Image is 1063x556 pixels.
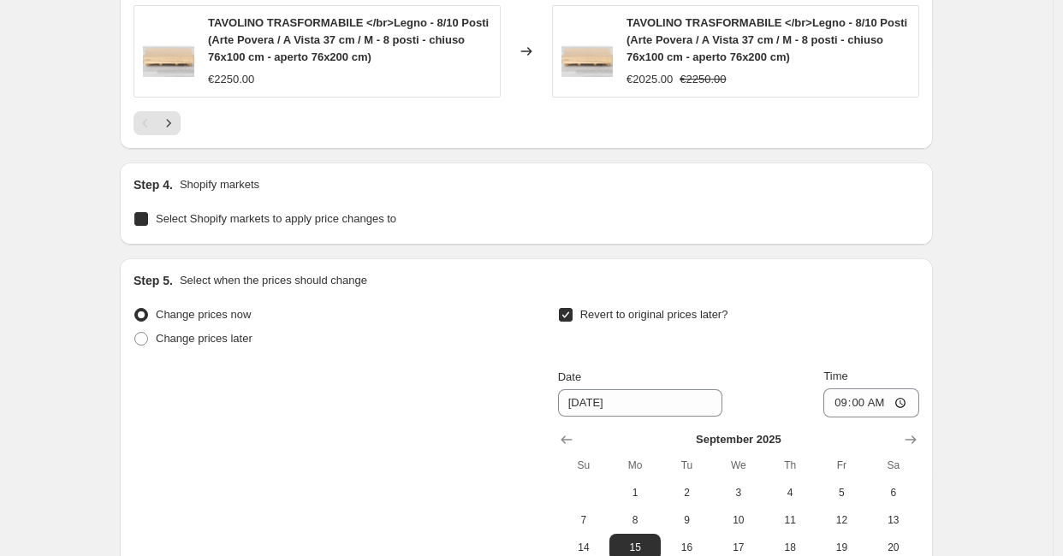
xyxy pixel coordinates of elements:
[558,389,722,417] input: 8/22/2025
[661,452,712,479] th: Tuesday
[661,479,712,506] button: Tuesday September 2 2025
[875,486,912,500] span: 6
[561,26,613,77] img: MAGICO-Libro_42_S0-web_98bad45b-1591-42be-8688-c6f6bbea99d1_80x.jpg
[616,458,654,472] span: Mo
[180,272,367,289] p: Select when the prices should change
[868,506,919,534] button: Saturday September 13 2025
[875,513,912,527] span: 13
[720,486,757,500] span: 3
[822,458,860,472] span: Fr
[156,332,252,345] span: Change prices later
[713,452,764,479] th: Wednesday
[661,506,712,534] button: Tuesday September 9 2025
[156,212,396,225] span: Select Shopify markets to apply price changes to
[616,486,654,500] span: 1
[558,452,609,479] th: Sunday
[143,26,194,77] img: MAGICO-Libro_42_S0-web_98bad45b-1591-42be-8688-c6f6bbea99d1_80x.jpg
[816,506,867,534] button: Friday September 12 2025
[720,541,757,554] span: 17
[899,428,923,452] button: Show next month, October 2025
[627,71,673,88] div: €2025.00
[609,479,661,506] button: Monday September 1 2025
[565,513,603,527] span: 7
[764,479,816,506] button: Thursday September 4 2025
[868,452,919,479] th: Saturday
[558,506,609,534] button: Sunday September 7 2025
[134,272,173,289] h2: Step 5.
[157,111,181,135] button: Next
[565,458,603,472] span: Su
[764,452,816,479] th: Thursday
[816,452,867,479] th: Friday
[720,458,757,472] span: We
[720,513,757,527] span: 10
[180,176,259,193] p: Shopify markets
[771,541,809,554] span: 18
[771,458,809,472] span: Th
[823,370,847,382] span: Time
[134,176,173,193] h2: Step 4.
[627,16,907,63] span: TAVOLINO TRASFORMABILE </br>Legno - 8/10 Posti (Arte Povera / A Vista 37 cm / M - 8 posti - chius...
[558,370,581,383] span: Date
[668,513,705,527] span: 9
[580,308,728,321] span: Revert to original prices later?
[208,16,489,63] span: TAVOLINO TRASFORMABILE </br>Legno - 8/10 Posti (Arte Povera / A Vista 37 cm / M - 8 posti - chius...
[771,486,809,500] span: 4
[208,71,254,88] div: €2250.00
[609,452,661,479] th: Monday
[764,506,816,534] button: Thursday September 11 2025
[680,71,726,88] strike: €2250.00
[823,388,919,417] input: 12:00
[822,486,860,500] span: 5
[616,541,654,554] span: 15
[771,513,809,527] span: 11
[822,513,860,527] span: 12
[668,458,705,472] span: Tu
[713,479,764,506] button: Wednesday September 3 2025
[156,308,251,321] span: Change prices now
[609,506,661,534] button: Monday September 8 2025
[875,458,912,472] span: Sa
[713,506,764,534] button: Wednesday September 10 2025
[822,541,860,554] span: 19
[816,479,867,506] button: Friday September 5 2025
[616,513,654,527] span: 8
[565,541,603,554] span: 14
[668,541,705,554] span: 16
[868,479,919,506] button: Saturday September 6 2025
[668,486,705,500] span: 2
[555,428,579,452] button: Show previous month, August 2025
[875,541,912,554] span: 20
[134,111,181,135] nav: Pagination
